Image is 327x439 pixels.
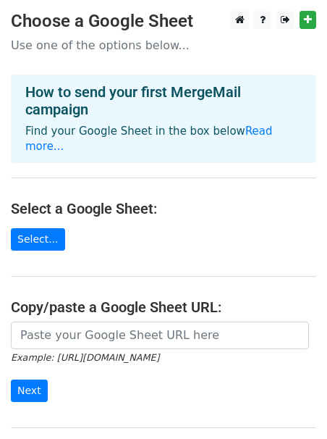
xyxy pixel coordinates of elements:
a: Select... [11,228,65,251]
small: Example: [URL][DOMAIN_NAME] [11,352,159,363]
a: Read more... [25,125,273,153]
h3: Choose a Google Sheet [11,11,316,32]
iframe: Chat Widget [255,369,327,439]
p: Use one of the options below... [11,38,316,53]
h4: How to send your first MergeMail campaign [25,83,302,118]
h4: Select a Google Sheet: [11,200,316,217]
input: Next [11,380,48,402]
h4: Copy/paste a Google Sheet URL: [11,298,316,316]
p: Find your Google Sheet in the box below [25,124,302,154]
input: Paste your Google Sheet URL here [11,322,309,349]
